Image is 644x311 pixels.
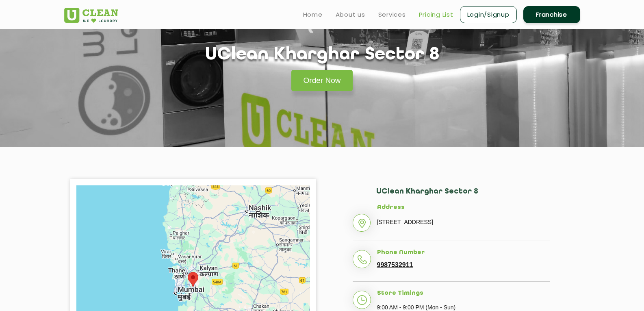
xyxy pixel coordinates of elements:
[378,10,406,20] a: Services
[523,6,580,23] a: Franchise
[303,10,323,20] a: Home
[377,216,550,228] p: [STREET_ADDRESS]
[377,249,550,257] h5: Phone Number
[460,6,517,23] a: Login/Signup
[336,10,365,20] a: About us
[205,45,439,65] h1: UClean Kharghar Sector 8
[64,8,118,23] img: UClean Laundry and Dry Cleaning
[377,261,413,269] a: 9987532911
[419,10,453,20] a: Pricing List
[291,70,353,91] a: Order Now
[376,187,550,204] h2: UClean Kharghar Sector 8
[377,204,550,211] h5: Address
[377,290,550,297] h5: Store Timings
